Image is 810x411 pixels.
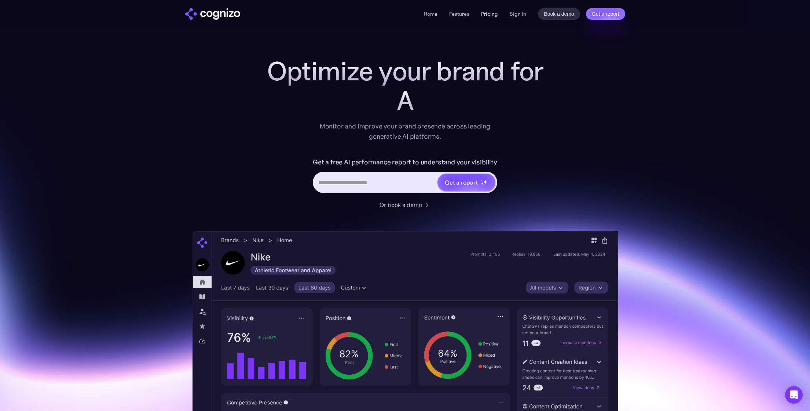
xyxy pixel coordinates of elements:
a: Sign in [510,10,526,18]
div: Open Intercom Messenger [785,386,803,404]
a: Or book a demo [380,200,431,209]
a: Features [449,11,469,17]
a: home [185,8,240,20]
a: Book a demo [538,8,580,20]
h1: Optimize your brand for [259,57,552,86]
a: Pricing [481,11,498,17]
div: Monitor and improve your brand presence across leading generative AI platforms. [315,121,495,142]
label: Get a free AI performance report to understand your visibility [313,156,497,168]
img: star [481,182,484,185]
img: star [483,179,488,184]
div: A [259,86,552,115]
div: Get a report [445,178,478,187]
a: Get a reportstarstarstar [437,173,496,192]
img: star [481,180,482,181]
div: Or book a demo [380,200,422,209]
img: cognizo logo [185,8,240,20]
form: Hero URL Input Form [313,156,497,197]
a: Home [424,11,437,17]
a: Get a report [586,8,625,20]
